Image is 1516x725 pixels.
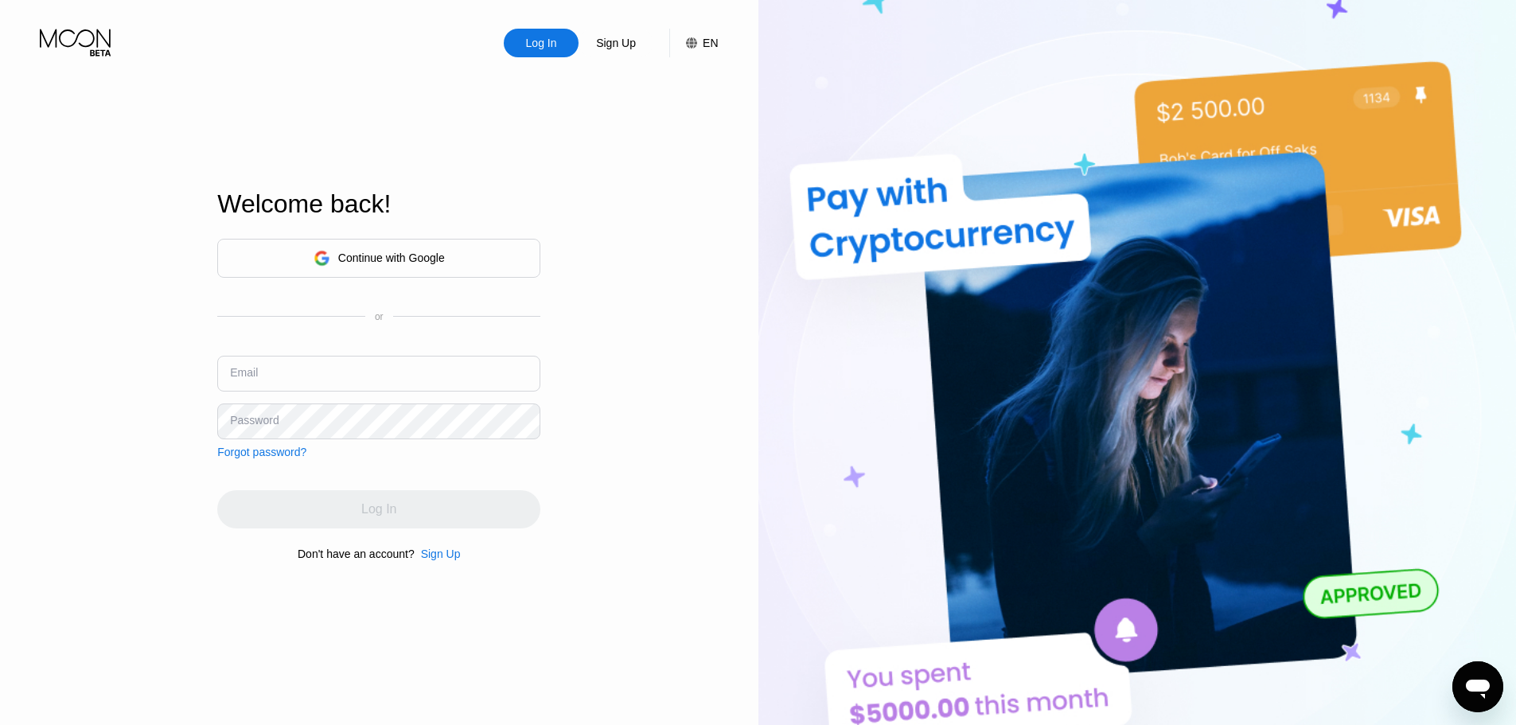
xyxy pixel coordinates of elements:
[524,35,559,51] div: Log In
[421,548,461,560] div: Sign Up
[230,366,258,379] div: Email
[298,548,415,560] div: Don't have an account?
[338,251,445,264] div: Continue with Google
[703,37,718,49] div: EN
[217,446,306,458] div: Forgot password?
[669,29,718,57] div: EN
[504,29,579,57] div: Log In
[1452,661,1503,712] iframe: Button to launch messaging window
[579,29,653,57] div: Sign Up
[230,414,279,427] div: Password
[217,239,540,278] div: Continue with Google
[415,548,461,560] div: Sign Up
[375,311,384,322] div: or
[217,189,540,219] div: Welcome back!
[594,35,637,51] div: Sign Up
